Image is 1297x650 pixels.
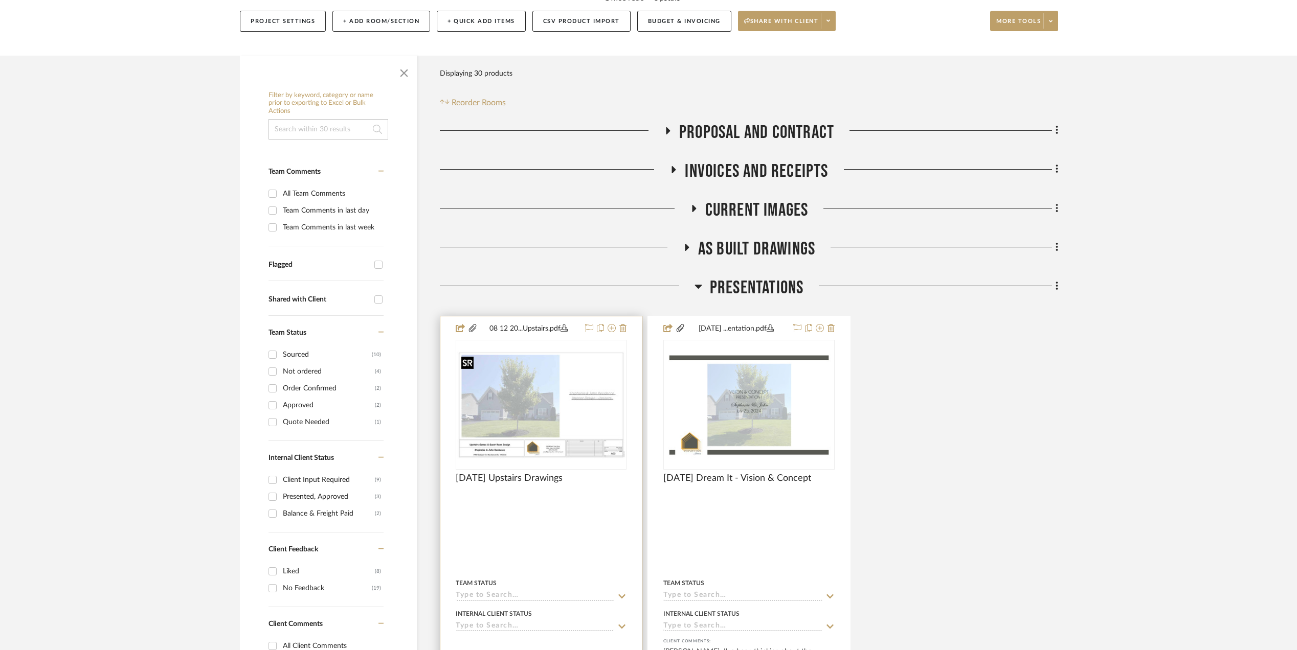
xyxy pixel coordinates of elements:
[375,489,381,505] div: (3)
[375,505,381,522] div: (2)
[375,563,381,579] div: (8)
[283,185,381,202] div: All Team Comments
[738,11,836,31] button: Share with client
[456,622,614,632] input: Type to Search…
[372,580,381,596] div: (19)
[283,346,372,363] div: Sourced
[283,563,375,579] div: Liked
[744,17,819,33] span: Share with client
[663,609,740,618] div: Internal Client Status
[456,591,614,601] input: Type to Search…
[283,219,381,236] div: Team Comments in last week
[269,261,369,269] div: Flagged
[664,340,834,469] div: 0
[456,578,497,588] div: Team Status
[283,489,375,505] div: Presented, Approved
[269,91,388,115] h6: Filter by keyword, category or name prior to exporting to Excel or Bulk Actions
[375,397,381,413] div: (2)
[283,380,375,397] div: Order Confirmed
[456,473,563,484] span: [DATE] Upstairs Drawings
[375,380,381,397] div: (2)
[269,546,318,553] span: Client Feedback
[437,11,526,32] button: + Quick Add Items
[532,11,631,32] button: CSV Product Import
[705,199,809,221] span: Current Images
[663,622,822,632] input: Type to Search…
[283,363,375,380] div: Not ordered
[698,238,815,260] span: As Built Drawings
[663,578,704,588] div: Team Status
[375,414,381,430] div: (1)
[990,11,1058,31] button: More tools
[440,63,512,84] div: Displaying 30 products
[269,168,321,175] span: Team Comments
[478,322,579,335] button: 08 12 20...Upstairs.pdf
[456,340,626,469] div: 0
[452,97,506,109] span: Reorder Rooms
[283,397,375,413] div: Approved
[456,609,532,618] div: Internal Client Status
[375,472,381,488] div: (9)
[269,454,334,461] span: Internal Client Status
[685,322,787,335] button: [DATE] ...entation.pdf
[283,202,381,219] div: Team Comments in last day
[663,473,811,484] span: [DATE] Dream It - Vision & Concept
[372,346,381,363] div: (10)
[685,160,828,182] span: invoices and receipts
[710,277,804,299] span: Presentations
[637,11,731,32] button: Budget & Invoicing
[269,119,388,140] input: Search within 30 results
[394,61,414,81] button: Close
[440,97,506,109] button: Reorder Rooms
[283,414,375,430] div: Quote Needed
[269,329,306,336] span: Team Status
[269,295,369,304] div: Shared with Client
[663,591,822,601] input: Type to Search…
[664,351,833,459] img: 7.7.25 Dream It - Vision & Concept
[269,620,323,628] span: Client Comments
[679,122,834,144] span: proposal and contract
[283,472,375,488] div: Client Input Required
[332,11,430,32] button: + Add Room/Section
[457,351,625,459] img: 8.12.2025 Upstairs Drawings
[283,580,372,596] div: No Feedback
[996,17,1041,33] span: More tools
[375,363,381,380] div: (4)
[283,505,375,522] div: Balance & Freight Paid
[240,11,326,32] button: Project Settings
